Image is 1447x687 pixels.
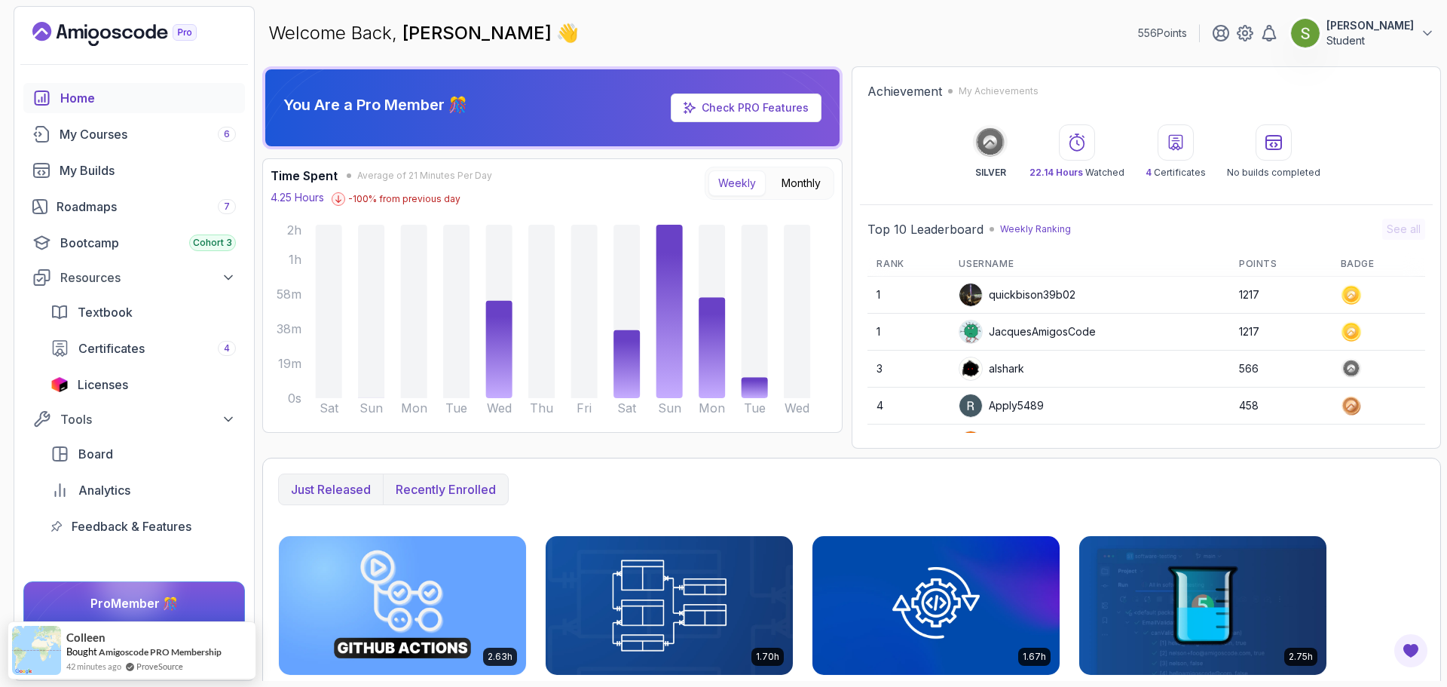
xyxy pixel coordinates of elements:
[1289,651,1313,663] p: 2.75h
[1000,223,1071,235] p: Weekly Ranking
[78,445,113,463] span: Board
[283,94,467,115] p: You Are a Pro Member 🎊
[291,480,371,498] p: Just released
[383,474,508,505] button: Recently enrolled
[546,536,793,675] img: Database Design & Implementation card
[271,167,338,185] h3: Time Spent
[279,474,383,505] button: Just released
[136,660,183,673] a: ProveSource
[959,431,982,454] img: user profile image
[224,201,230,213] span: 7
[950,252,1230,277] th: Username
[1332,252,1425,277] th: Badge
[1326,18,1414,33] p: [PERSON_NAME]
[867,351,950,388] td: 3
[708,170,766,196] button: Weekly
[785,400,809,416] tspan: Wed
[744,400,766,416] tspan: Tue
[396,480,496,498] p: Recently enrolled
[1382,219,1425,240] button: See all
[577,400,592,416] tspan: Fri
[41,333,245,363] a: certificates
[268,21,579,45] p: Welcome Back,
[23,119,245,149] a: courses
[23,228,245,258] a: bootcamp
[959,394,982,417] img: user profile image
[23,192,245,222] a: roadmaps
[99,646,222,658] a: Amigoscode PRO Membership
[699,400,725,416] tspan: Mon
[488,651,512,663] p: 2.63h
[671,94,821,122] a: Check PRO Features
[658,400,681,416] tspan: Sun
[1230,425,1332,462] td: 337
[975,167,1006,179] p: SILVER
[617,400,637,416] tspan: Sat
[277,287,301,302] tspan: 58m
[1230,277,1332,314] td: 1217
[78,481,130,499] span: Analytics
[224,342,230,354] span: 4
[78,376,128,394] span: Licenses
[867,314,950,351] td: 1
[41,439,245,469] a: board
[1029,167,1083,178] span: 22.14 Hours
[41,511,245,541] a: feedback
[1138,26,1187,41] p: 556 Points
[66,660,121,673] span: 42 minutes ago
[50,377,69,392] img: jetbrains icon
[1227,167,1320,179] p: No builds completed
[289,252,301,267] tspan: 1h
[1230,252,1332,277] th: Points
[1029,167,1124,179] p: Watched
[487,400,512,416] tspan: Wed
[959,320,1096,344] div: JacquesAmigosCode
[57,198,236,216] div: Roadmaps
[554,18,583,48] span: 👋
[1230,314,1332,351] td: 1217
[1291,19,1320,48] img: user profile image
[867,82,942,100] h2: Achievement
[756,651,779,663] p: 1.70h
[959,357,982,380] img: user profile image
[959,284,982,306] img: user profile image
[357,170,492,182] span: Average of 21 Minutes Per Day
[1290,18,1435,48] button: user profile image[PERSON_NAME]Student
[812,536,1060,675] img: Java Integration Testing card
[702,101,809,114] a: Check PRO Features
[867,425,950,462] td: 5
[288,391,301,406] tspan: 0s
[271,190,324,205] p: 4.25 Hours
[959,320,982,343] img: default monster avatar
[72,517,191,535] span: Feedback & Features
[60,161,236,179] div: My Builds
[279,536,526,675] img: CI/CD with GitHub Actions card
[1146,167,1152,178] span: 4
[1393,633,1429,669] button: Open Feedback Button
[1146,167,1206,179] p: Certificates
[60,125,236,143] div: My Courses
[1326,33,1414,48] p: Student
[224,128,230,140] span: 6
[60,268,236,287] div: Resources
[41,475,245,505] a: analytics
[348,193,460,205] p: -100 % from previous day
[23,155,245,186] a: builds
[23,83,245,113] a: home
[23,406,245,433] button: Tools
[959,394,1044,418] div: Apply5489
[278,356,301,371] tspan: 19m
[60,410,236,428] div: Tools
[530,400,553,416] tspan: Thu
[959,431,1091,455] div: wildmongoosefb425
[287,222,301,238] tspan: 2h
[78,339,145,357] span: Certificates
[60,89,236,107] div: Home
[66,631,106,644] span: Colleen
[1023,651,1046,663] p: 1.67h
[867,252,950,277] th: Rank
[32,22,231,46] a: Landing page
[78,303,133,321] span: Textbook
[41,297,245,327] a: textbook
[1230,388,1332,425] td: 458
